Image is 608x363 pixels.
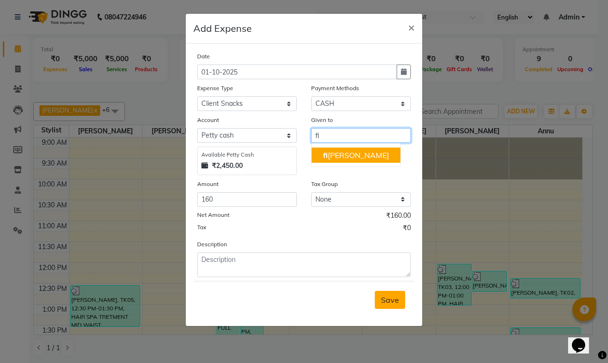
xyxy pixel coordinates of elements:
[197,223,206,232] label: Tax
[201,151,293,159] div: Available Petty Cash
[197,52,210,61] label: Date
[197,116,219,124] label: Account
[197,192,297,207] input: Amount
[311,84,359,93] label: Payment Methods
[403,223,411,235] span: ₹0
[323,150,389,160] ngb-highlight: [PERSON_NAME]
[212,161,243,171] strong: ₹2,450.00
[197,240,227,249] label: Description
[386,211,411,223] span: ₹160.00
[408,20,415,34] span: ×
[381,295,399,305] span: Save
[311,180,338,188] label: Tax Group
[197,84,233,93] label: Expense Type
[375,291,405,309] button: Save
[193,21,252,36] h5: Add Expense
[568,325,598,354] iframe: chat widget
[311,128,411,143] input: Given to
[400,14,422,40] button: Close
[197,211,229,219] label: Net Amount
[311,116,333,124] label: Given to
[197,180,218,188] label: Amount
[323,150,328,160] span: fi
